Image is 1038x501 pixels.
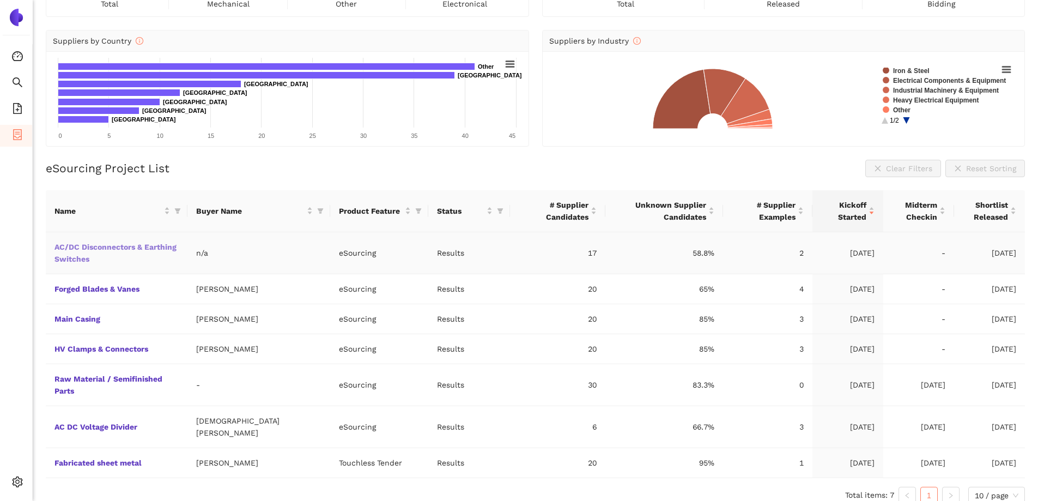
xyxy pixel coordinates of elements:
[478,63,494,70] text: Other
[330,364,428,406] td: eSourcing
[812,334,883,364] td: [DATE]
[428,304,510,334] td: Results
[46,160,169,176] h2: eSourcing Project List
[605,274,723,304] td: 65%
[812,364,883,406] td: [DATE]
[954,406,1025,448] td: [DATE]
[315,203,326,219] span: filter
[330,274,428,304] td: eSourcing
[605,334,723,364] td: 85%
[821,199,866,223] span: Kickoff Started
[58,132,62,139] text: 0
[732,199,796,223] span: # Supplier Examples
[605,448,723,478] td: 95%
[723,304,812,334] td: 3
[633,37,641,45] span: info-circle
[458,72,522,79] text: [GEOGRAPHIC_DATA]
[428,334,510,364] td: Results
[510,448,605,478] td: 20
[954,274,1025,304] td: [DATE]
[893,77,1006,84] text: Electrical Components & Equipment
[605,406,723,448] td: 66.7%
[519,199,588,223] span: # Supplier Candidates
[883,334,954,364] td: -
[812,232,883,274] td: [DATE]
[723,406,812,448] td: 3
[812,274,883,304] td: [DATE]
[883,232,954,274] td: -
[413,203,424,219] span: filter
[954,334,1025,364] td: [DATE]
[187,364,330,406] td: -
[883,190,954,232] th: this column's title is Midterm Checkin,this column is sortable
[893,96,979,104] text: Heavy Electrical Equipment
[112,116,176,123] text: [GEOGRAPHIC_DATA]
[54,205,162,217] span: Name
[893,87,999,94] text: Industrial Machinery & Equipment
[187,406,330,448] td: [DEMOGRAPHIC_DATA][PERSON_NAME]
[187,304,330,334] td: [PERSON_NAME]
[723,274,812,304] td: 4
[948,492,954,499] span: right
[428,274,510,304] td: Results
[509,132,515,139] text: 45
[428,448,510,478] td: Results
[495,203,506,219] span: filter
[892,199,937,223] span: Midterm Checkin
[812,448,883,478] td: [DATE]
[12,473,23,494] span: setting
[723,448,812,478] td: 1
[890,117,899,124] text: 1/2
[12,73,23,95] span: search
[428,406,510,448] td: Results
[428,232,510,274] td: Results
[883,448,954,478] td: [DATE]
[46,190,187,232] th: this column's title is Name,this column is sortable
[360,132,367,139] text: 30
[136,37,143,45] span: info-circle
[893,67,930,75] text: Iron & Steel
[172,203,183,219] span: filter
[258,132,265,139] text: 20
[330,334,428,364] td: eSourcing
[437,205,484,217] span: Status
[883,274,954,304] td: -
[187,232,330,274] td: n/a
[330,448,428,478] td: Touchless Tender
[12,47,23,69] span: dashboard
[317,208,324,214] span: filter
[954,232,1025,274] td: [DATE]
[330,232,428,274] td: eSourcing
[723,334,812,364] td: 3
[945,160,1025,177] button: closeReset Sorting
[904,492,910,499] span: left
[12,99,23,121] span: file-add
[330,190,428,232] th: this column's title is Product Feature,this column is sortable
[183,89,247,96] text: [GEOGRAPHIC_DATA]
[549,37,641,45] span: Suppliers by Industry
[954,304,1025,334] td: [DATE]
[244,81,308,87] text: [GEOGRAPHIC_DATA]
[510,406,605,448] td: 6
[428,364,510,406] td: Results
[142,107,207,114] text: [GEOGRAPHIC_DATA]
[163,99,227,105] text: [GEOGRAPHIC_DATA]
[963,199,1008,223] span: Shortlist Released
[187,190,330,232] th: this column's title is Buyer Name,this column is sortable
[462,132,469,139] text: 40
[954,448,1025,478] td: [DATE]
[893,106,910,114] text: Other
[883,364,954,406] td: [DATE]
[883,406,954,448] td: [DATE]
[614,199,706,223] span: Unknown Supplier Candidates
[12,125,23,147] span: container
[411,132,417,139] text: 35
[330,406,428,448] td: eSourcing
[8,9,25,26] img: Logo
[723,232,812,274] td: 2
[954,364,1025,406] td: [DATE]
[309,132,316,139] text: 25
[605,190,723,232] th: this column's title is Unknown Supplier Candidates,this column is sortable
[605,232,723,274] td: 58.8%
[954,190,1025,232] th: this column's title is Shortlist Released,this column is sortable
